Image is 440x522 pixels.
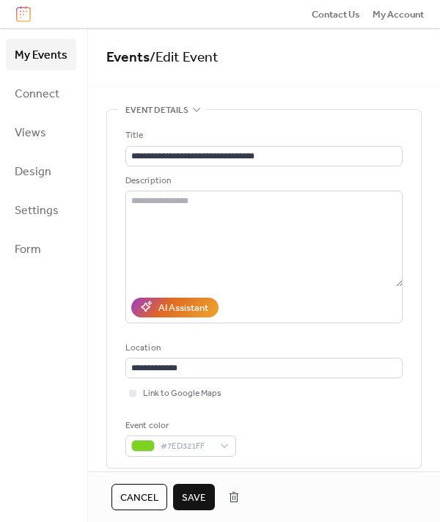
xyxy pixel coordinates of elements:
[15,44,67,67] span: My Events
[15,161,51,183] span: Design
[6,233,76,265] a: Form
[150,44,219,71] span: / Edit Event
[143,386,221,401] span: Link to Google Maps
[125,174,400,188] div: Description
[312,7,360,21] a: Contact Us
[373,7,424,22] span: My Account
[6,39,76,70] a: My Events
[173,484,215,510] button: Save
[125,103,188,118] span: Event details
[161,439,213,454] span: #7ED321FF
[16,6,31,22] img: logo
[6,78,76,109] a: Connect
[125,419,233,433] div: Event color
[312,7,360,22] span: Contact Us
[125,128,400,143] div: Title
[6,155,76,187] a: Design
[120,490,158,505] span: Cancel
[15,199,59,222] span: Settings
[158,301,208,315] div: AI Assistant
[15,238,41,261] span: Form
[6,117,76,148] a: Views
[111,484,167,510] button: Cancel
[182,490,206,505] span: Save
[125,341,400,356] div: Location
[131,298,219,317] button: AI Assistant
[15,122,46,144] span: Views
[15,83,59,106] span: Connect
[373,7,424,21] a: My Account
[6,194,76,226] a: Settings
[106,44,150,71] a: Events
